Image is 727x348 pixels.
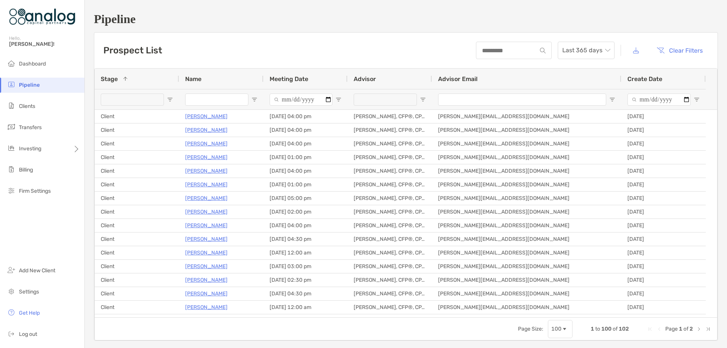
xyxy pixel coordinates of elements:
div: [PERSON_NAME][EMAIL_ADDRESS][DOMAIN_NAME] [432,301,621,314]
div: [DATE] [621,233,706,246]
div: [DATE] 04:00 pm [264,123,348,137]
div: Client [95,273,179,287]
div: [PERSON_NAME], CFP®, CPA/PFS, CDFA [348,273,432,287]
a: [PERSON_NAME] [185,139,228,148]
div: [PERSON_NAME][EMAIL_ADDRESS][DOMAIN_NAME] [432,205,621,218]
div: [DATE] 04:00 pm [264,164,348,178]
span: Advisor Email [438,75,477,83]
a: [PERSON_NAME] [185,221,228,230]
div: [DATE] 04:30 pm [264,287,348,300]
img: pipeline icon [7,80,16,89]
input: Create Date Filter Input [627,94,691,106]
p: [PERSON_NAME] [185,207,228,217]
p: [PERSON_NAME] [185,262,228,271]
div: 100 [551,326,562,332]
div: [DATE] 04:30 pm [264,233,348,246]
span: Stage [101,75,118,83]
div: Client [95,287,179,300]
div: [DATE] [621,205,706,218]
div: [DATE] [621,246,706,259]
div: [DATE] 12:00 am [264,246,348,259]
a: [PERSON_NAME] [185,153,228,162]
div: [PERSON_NAME], CFP®, CPA/PFS, CDFA [348,219,432,232]
span: Transfers [19,124,42,131]
img: dashboard icon [7,59,16,68]
div: [PERSON_NAME], CFP®, CPA/PFS, CDFA [348,164,432,178]
span: Page [665,326,678,332]
div: [DATE] [621,301,706,314]
span: 2 [690,326,693,332]
div: [PERSON_NAME][EMAIL_ADDRESS][DOMAIN_NAME] [432,233,621,246]
span: Settings [19,289,39,295]
span: 102 [619,326,629,332]
div: Client [95,246,179,259]
img: get-help icon [7,308,16,317]
div: [DATE] [621,151,706,164]
div: [DATE] 03:00 pm [264,260,348,273]
span: Billing [19,167,33,173]
input: Name Filter Input [185,94,248,106]
div: [DATE] [621,273,706,287]
div: [PERSON_NAME][EMAIL_ADDRESS][DOMAIN_NAME] [432,123,621,137]
div: [PERSON_NAME], CFP®, CPA/PFS, CDFA [348,260,432,273]
h1: Pipeline [94,12,718,26]
img: transfers icon [7,122,16,131]
div: [DATE] 12:00 am [264,301,348,314]
span: 1 [591,326,594,332]
span: Log out [19,331,37,337]
div: Client [95,151,179,164]
div: Client [95,110,179,123]
div: [DATE] 04:00 pm [264,219,348,232]
button: Open Filter Menu [167,97,173,103]
div: [PERSON_NAME][EMAIL_ADDRESS][DOMAIN_NAME] [432,246,621,259]
span: Meeting Date [270,75,308,83]
div: Client [95,137,179,150]
h3: Prospect List [103,45,162,56]
div: Client [95,205,179,218]
p: [PERSON_NAME] [185,125,228,135]
a: [PERSON_NAME] [185,166,228,176]
div: [DATE] 04:00 pm [264,137,348,150]
div: [PERSON_NAME], CFP®, CPA/PFS, CDFA [348,192,432,205]
a: [PERSON_NAME] [185,112,228,121]
div: [PERSON_NAME][EMAIL_ADDRESS][DOMAIN_NAME] [432,164,621,178]
img: Zoe Logo [9,3,75,30]
span: 100 [601,326,612,332]
div: Client [95,314,179,328]
span: [PERSON_NAME]! [9,41,80,47]
div: [DATE] 02:00 pm [264,205,348,218]
div: [DATE] [621,192,706,205]
div: Page Size [548,320,573,338]
div: [PERSON_NAME][EMAIL_ADDRESS][DOMAIN_NAME] [432,178,621,191]
div: [DATE] 11:00 am [264,314,348,328]
img: add_new_client icon [7,265,16,275]
div: [PERSON_NAME][EMAIL_ADDRESS][DOMAIN_NAME] [432,137,621,150]
div: Client [95,192,179,205]
div: [PERSON_NAME], CFP®, CPA/PFS, CDFA [348,123,432,137]
div: [DATE] [621,137,706,150]
div: [PERSON_NAME], CFP®, CPA/PFS, CDFA [348,233,432,246]
span: Name [185,75,201,83]
button: Open Filter Menu [251,97,257,103]
button: Clear Filters [651,42,708,59]
img: logout icon [7,329,16,338]
span: Create Date [627,75,662,83]
input: Advisor Email Filter Input [438,94,606,106]
div: [PERSON_NAME][EMAIL_ADDRESS][DOMAIN_NAME] [432,287,621,300]
div: [PERSON_NAME][EMAIL_ADDRESS][DOMAIN_NAME] [432,192,621,205]
a: [PERSON_NAME] [185,303,228,312]
p: [PERSON_NAME] [185,289,228,298]
span: of [683,326,688,332]
div: Page Size: [518,326,543,332]
a: [PERSON_NAME] [185,180,228,189]
img: input icon [540,48,546,53]
p: [PERSON_NAME] [185,194,228,203]
div: [PERSON_NAME], CFP®, CPA/PFS, CDFA [348,314,432,328]
div: [DATE] 02:30 pm [264,273,348,287]
span: Pipeline [19,82,40,88]
div: [DATE] [621,260,706,273]
a: [PERSON_NAME] [185,234,228,244]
